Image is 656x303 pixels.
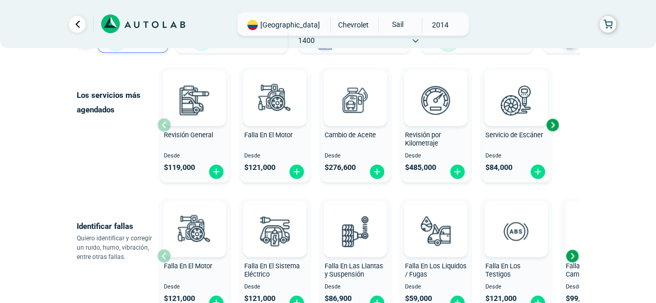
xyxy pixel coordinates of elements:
[485,163,512,172] span: $ 84,000
[449,164,466,180] img: fi_plus-circle2.svg
[208,164,225,180] img: fi_plus-circle2.svg
[332,208,378,254] img: diagnostic_suspension-v3.svg
[566,262,621,279] span: Falla En La Caja de Cambio
[164,163,195,172] span: $ 119,000
[69,16,86,33] a: Ir al paso anterior
[566,294,593,303] span: $ 99,000
[413,208,458,254] img: diagnostic_gota-de-sangre-v3.svg
[244,163,275,172] span: $ 121,000
[77,234,157,262] p: Quiero identificar y corregir un ruido, humo, vibración, entre otras fallas.
[259,203,290,234] img: AD0BCuuxAAAAAElFTkSuQmCC
[325,262,383,279] span: Falla En Las Llantas y Suspensión
[252,208,298,254] img: diagnostic_bombilla-v3.svg
[485,153,547,160] span: Desde
[244,153,306,160] span: Desde
[335,17,372,33] span: CHEVROLET
[164,284,226,291] span: Desde
[493,208,539,254] img: diagnostic_diagnostic_abs-v3.svg
[405,262,467,279] span: Falla En Los Liquidos / Fugas
[564,248,580,264] div: Next slide
[545,117,560,133] div: Next slide
[325,131,376,139] span: Cambio de Aceite
[288,33,325,48] span: 1400
[172,208,217,254] img: diagnostic_engine-v3.svg
[574,208,619,254] img: diagnostic_caja-de-cambios-v3.svg
[420,72,451,103] img: AD0BCuuxAAAAAElFTkSuQmCC
[160,67,230,182] button: Revisión General Desde $119,000
[179,203,210,234] img: AD0BCuuxAAAAAElFTkSuQmCC
[485,262,521,279] span: Falla En Los Testigos
[164,294,195,303] span: $ 121,000
[332,77,378,123] img: cambio_de_aceite-v3.svg
[379,17,415,32] span: SAIL
[164,131,213,139] span: Revisión General
[77,88,157,117] p: Los servicios más agendados
[288,164,305,180] img: fi_plus-circle2.svg
[244,294,275,303] span: $ 121,000
[340,203,371,234] img: AD0BCuuxAAAAAElFTkSuQmCC
[500,203,532,234] img: AD0BCuuxAAAAAElFTkSuQmCC
[405,284,467,291] span: Desde
[405,294,432,303] span: $ 59,000
[259,72,290,103] img: AD0BCuuxAAAAAElFTkSuQmCC
[401,67,471,182] button: Revisión por Kilometraje Desde $485,000
[420,203,451,234] img: AD0BCuuxAAAAAElFTkSuQmCC
[481,67,551,182] button: Servicio de Escáner Desde $84,000
[369,164,385,180] img: fi_plus-circle2.svg
[325,294,352,303] span: $ 86,900
[405,131,441,148] span: Revisión por Kilometraje
[260,20,320,30] span: [GEOGRAPHIC_DATA]
[566,284,627,291] span: Desde
[422,17,459,33] span: 2014
[413,77,458,123] img: revision_por_kilometraje-v3.svg
[320,67,390,182] button: Cambio de Aceite Desde $276,600
[244,262,300,279] span: Falla En El Sistema Eléctrico
[485,294,517,303] span: $ 121,000
[247,20,258,30] img: Flag of COLOMBIA
[405,153,467,160] span: Desde
[240,67,310,182] button: Falla En El Motor Desde $121,000
[77,219,157,234] p: Identificar fallas
[325,163,356,172] span: $ 276,600
[244,284,306,291] span: Desde
[252,77,298,123] img: diagnostic_engine-v3.svg
[164,153,226,160] span: Desde
[244,131,292,139] span: Falla En El Motor
[179,72,210,103] img: AD0BCuuxAAAAAElFTkSuQmCC
[493,77,539,123] img: escaner-v3.svg
[485,131,543,139] span: Servicio de Escáner
[405,163,436,172] span: $ 485,000
[164,262,212,270] span: Falla En El Motor
[340,72,371,103] img: AD0BCuuxAAAAAElFTkSuQmCC
[325,153,386,160] span: Desde
[500,72,532,103] img: AD0BCuuxAAAAAElFTkSuQmCC
[325,284,386,291] span: Desde
[529,164,546,180] img: fi_plus-circle2.svg
[172,77,217,123] img: revision_general-v3.svg
[485,284,547,291] span: Desde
